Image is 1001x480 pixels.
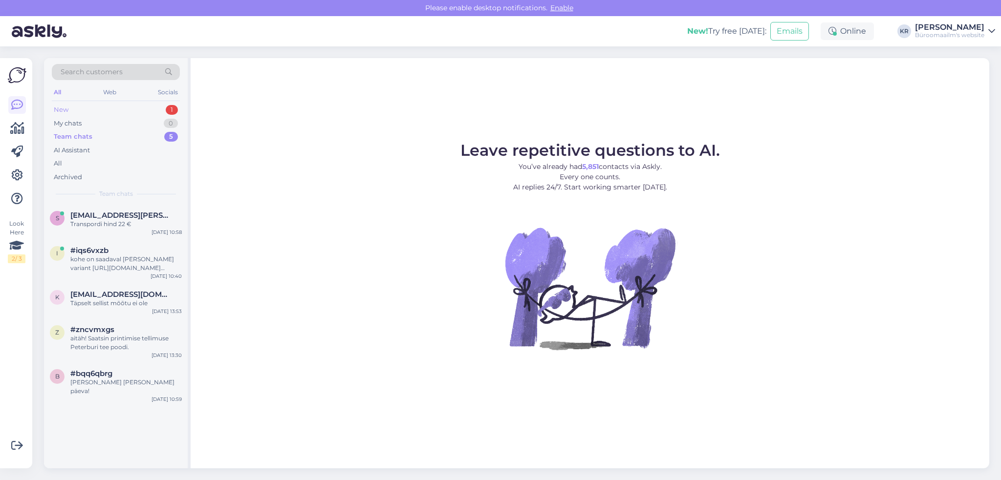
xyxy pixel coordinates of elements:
[55,329,59,336] span: z
[54,132,92,142] div: Team chats
[915,23,995,39] a: [PERSON_NAME]Büroomaailm's website
[70,211,172,220] span: sue.bryan@gmail.com
[460,162,720,192] p: You’ve already had contacts via Askly. Every one counts. AI replies 24/7. Start working smarter [...
[151,272,182,280] div: [DATE] 10:40
[54,146,90,155] div: AI Assistant
[502,200,678,376] img: No Chat active
[152,396,182,403] div: [DATE] 10:59
[897,24,911,38] div: KR
[915,31,984,39] div: Büroomaailm's website
[70,378,182,396] div: [PERSON_NAME] [PERSON_NAME] päeva!
[156,86,180,99] div: Socials
[70,299,182,308] div: Täpselt sellist mõõtu ei ole
[770,22,809,41] button: Emails
[687,26,708,36] b: New!
[54,105,68,115] div: New
[166,105,178,115] div: 1
[152,308,182,315] div: [DATE] 13:53
[70,369,112,378] span: #bqq6qbrg
[687,25,766,37] div: Try free [DATE]:
[99,189,133,198] span: Team chats
[54,172,82,182] div: Archived
[70,255,182,272] div: kohe on saadaval [PERSON_NAME] variant [URL][DOMAIN_NAME][PERSON_NAME]
[164,132,178,142] div: 5
[70,246,109,255] span: #iqs6vxzb
[55,373,60,380] span: b
[8,66,26,84] img: Askly Logo
[164,119,178,128] div: 0
[8,254,25,263] div: 2 / 3
[61,67,123,77] span: Search customers
[54,119,82,128] div: My chats
[821,22,874,40] div: Online
[56,214,59,222] span: s
[70,334,182,352] div: aitäh! Saatsin printimise tellimuse Peterburi tee poodi.
[70,220,182,229] div: Transpordi hind 22 €
[547,3,576,12] span: Enable
[582,162,599,171] b: 5,851
[70,325,114,334] span: #zncvmxgs
[55,293,60,301] span: k
[54,159,62,168] div: All
[460,141,720,160] span: Leave repetitive questions to AI.
[56,250,58,257] span: i
[101,86,118,99] div: Web
[52,86,63,99] div: All
[915,23,984,31] div: [PERSON_NAME]
[70,290,172,299] span: kylli@matti.ee
[152,229,182,236] div: [DATE] 10:58
[152,352,182,359] div: [DATE] 13:30
[8,219,25,263] div: Look Here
